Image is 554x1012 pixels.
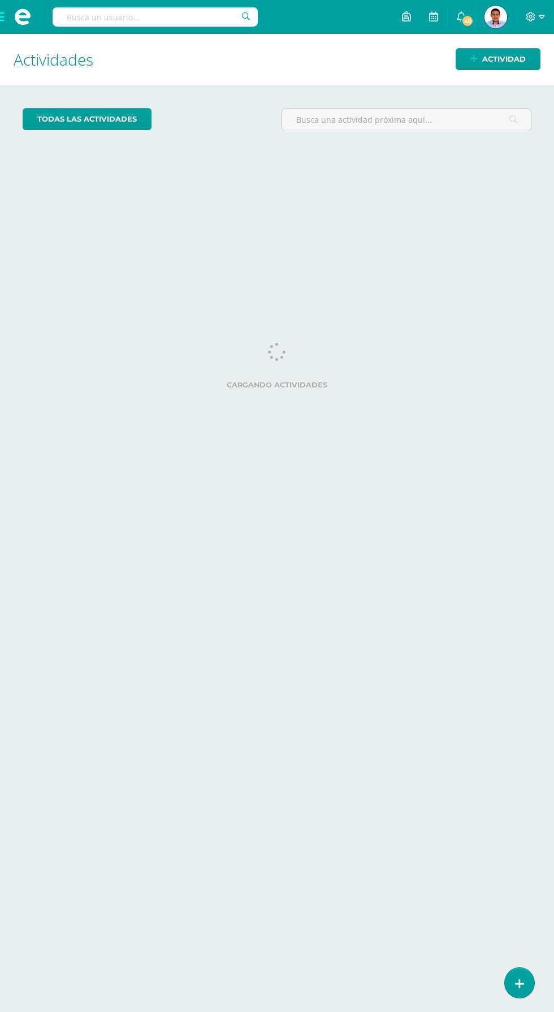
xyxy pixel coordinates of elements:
[23,108,152,130] a: todas las Actividades
[484,6,507,28] img: b348a37d6ac1e07ade2a89e680b9c67f.png
[456,48,540,70] a: Actividad
[53,7,258,27] input: Busca un usuario...
[461,15,474,27] span: 49
[282,109,531,131] input: Busca una actividad próxima aquí...
[23,381,531,389] label: Cargando actividades
[482,49,526,70] span: Actividad
[14,34,540,85] h1: Actividades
